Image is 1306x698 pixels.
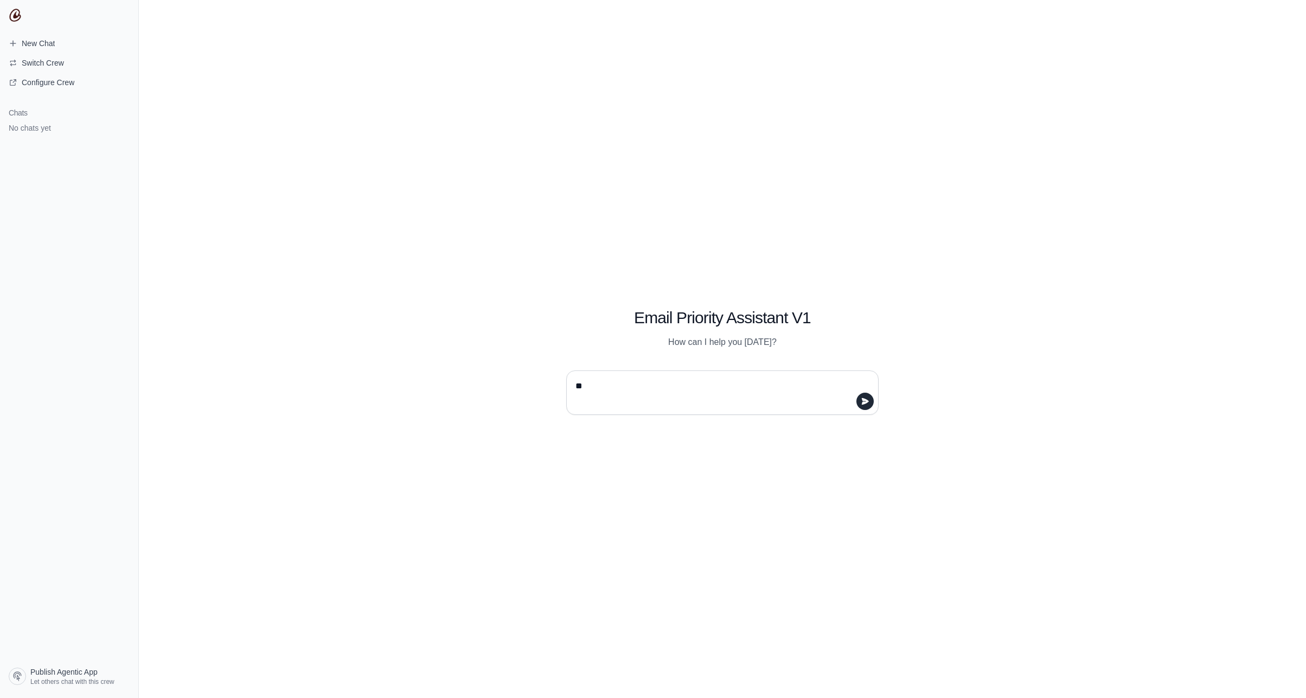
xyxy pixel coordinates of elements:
[30,667,98,677] span: Publish Agentic App
[4,663,134,689] a: Publish Agentic App Let others chat with this crew
[4,35,134,52] a: New Chat
[1252,646,1306,698] iframe: Chat Widget
[566,336,879,349] p: How can I help you [DATE]?
[22,38,55,49] span: New Chat
[566,308,879,328] h1: Email Priority Assistant V1
[22,57,64,68] span: Switch Crew
[4,74,134,91] a: Configure Crew
[9,9,22,22] img: CrewAI Logo
[22,77,74,88] span: Configure Crew
[30,677,114,686] span: Let others chat with this crew
[4,54,134,72] button: Switch Crew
